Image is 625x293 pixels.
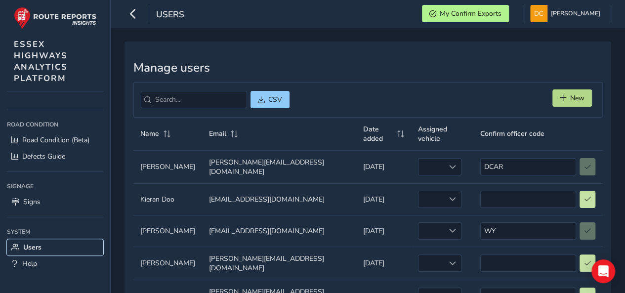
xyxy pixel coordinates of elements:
td: [PERSON_NAME][EMAIL_ADDRESS][DOMAIN_NAME] [202,150,357,183]
td: [EMAIL_ADDRESS][DOMAIN_NAME] [202,215,357,247]
td: [DATE] [356,150,411,183]
span: Assigned vehicle [418,125,466,143]
td: [DATE] [356,183,411,215]
td: [PERSON_NAME] [133,150,202,183]
h3: Manage users [133,61,603,75]
span: [PERSON_NAME] [551,5,600,22]
div: System [7,224,103,239]
span: Road Condition (Beta) [22,135,89,145]
span: Signs [23,197,41,207]
td: [DATE] [356,247,411,280]
img: diamond-layout [530,5,547,22]
span: Name [140,129,159,138]
span: ESSEX HIGHWAYS ANALYTICS PLATFORM [14,39,68,84]
input: Search... [141,91,247,108]
div: Signage [7,179,103,194]
td: [DATE] [356,215,411,247]
td: Kieran Doo [133,183,202,215]
td: [EMAIL_ADDRESS][DOMAIN_NAME] [202,183,357,215]
div: Road Condition [7,117,103,132]
span: Date added [363,125,393,143]
td: [PERSON_NAME] [133,215,202,247]
img: rr logo [14,7,96,29]
span: Confirm officer code [480,129,544,138]
button: CSV [250,91,290,108]
a: Defects Guide [7,148,103,165]
a: Road Condition (Beta) [7,132,103,148]
td: [PERSON_NAME][EMAIL_ADDRESS][DOMAIN_NAME] [202,247,357,280]
button: New [552,89,592,107]
div: Open Intercom Messenger [591,259,615,283]
a: Users [7,239,103,255]
span: My Confirm Exports [440,9,501,18]
span: Email [209,129,226,138]
span: Users [23,243,42,252]
button: My Confirm Exports [422,5,509,22]
span: New [570,93,584,103]
button: [PERSON_NAME] [530,5,604,22]
span: Users [156,8,184,22]
span: Defects Guide [22,152,65,161]
span: Help [22,259,37,268]
a: Help [7,255,103,272]
td: [PERSON_NAME] [133,247,202,280]
span: CSV [268,95,282,104]
a: Signs [7,194,103,210]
